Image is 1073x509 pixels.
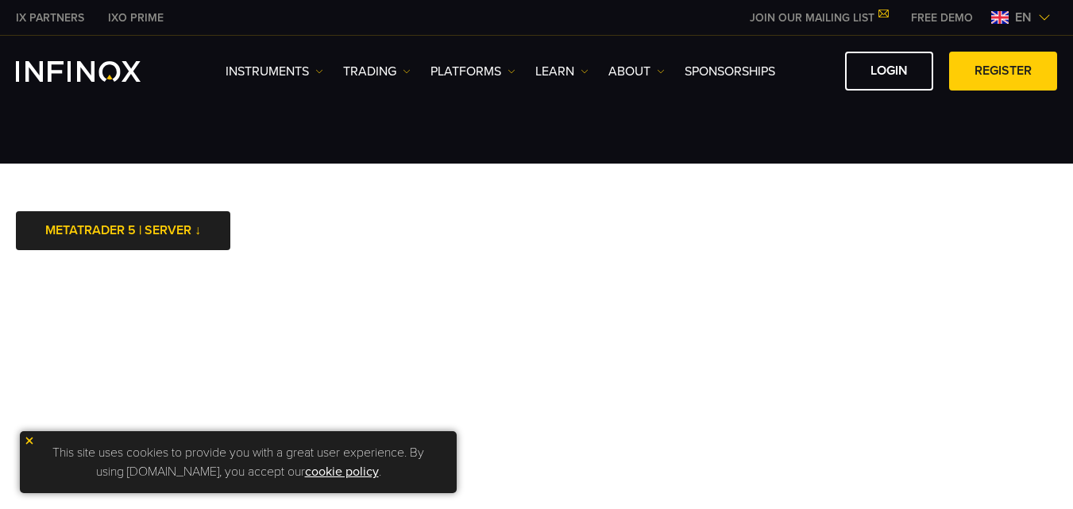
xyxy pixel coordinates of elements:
[16,61,178,82] a: INFINOX Logo
[96,10,176,26] a: INFINOX
[899,10,985,26] a: INFINOX MENU
[226,62,323,81] a: Instruments
[685,62,775,81] a: SPONSORSHIPS
[16,211,230,250] a: METATRADER 5 | SERVER ↓
[430,62,515,81] a: PLATFORMS
[608,62,665,81] a: ABOUT
[305,464,379,480] a: cookie policy
[1009,8,1038,27] span: en
[949,52,1057,91] a: REGISTER
[4,10,96,26] a: INFINOX
[738,11,899,25] a: JOIN OUR MAILING LIST
[845,52,933,91] a: LOGIN
[28,439,449,485] p: This site uses cookies to provide you with a great user experience. By using [DOMAIN_NAME], you a...
[24,435,35,446] img: yellow close icon
[535,62,589,81] a: Learn
[343,62,411,81] a: TRADING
